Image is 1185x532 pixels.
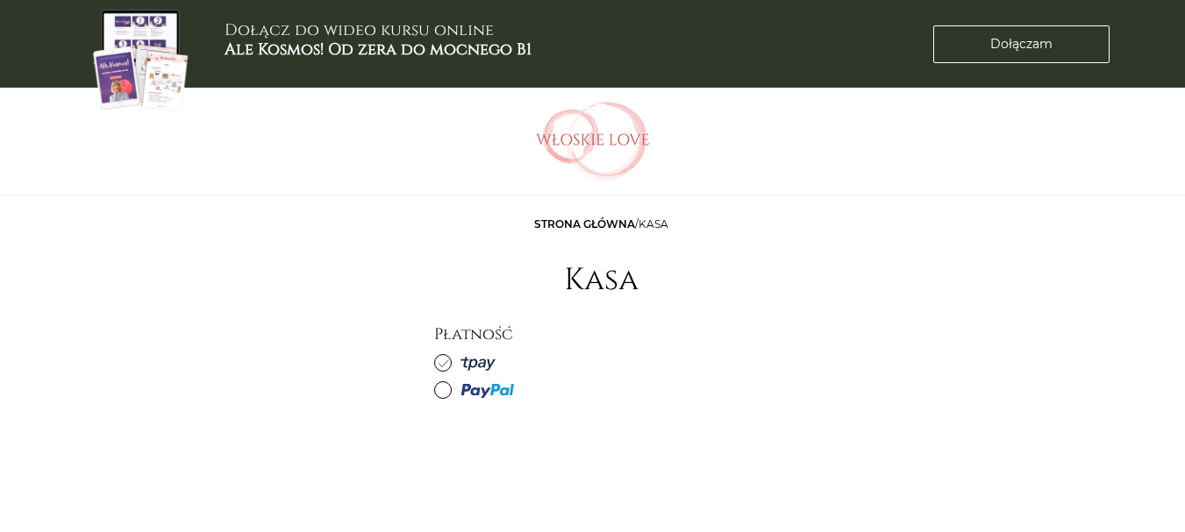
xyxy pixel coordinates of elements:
a: Dołączam [933,25,1110,63]
img: Włoskielove [536,102,650,181]
h2: Płatność [434,325,767,344]
b: Ale Kosmos! Od zera do mocnego B1 [225,39,532,60]
h3: Dołącz do wideo kursu online [225,21,532,59]
span: Dołączam [990,35,1053,53]
h1: Kasa [564,262,639,299]
a: Strona główna [534,217,635,231]
span: Kasa [639,217,668,231]
span: / [534,217,668,231]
